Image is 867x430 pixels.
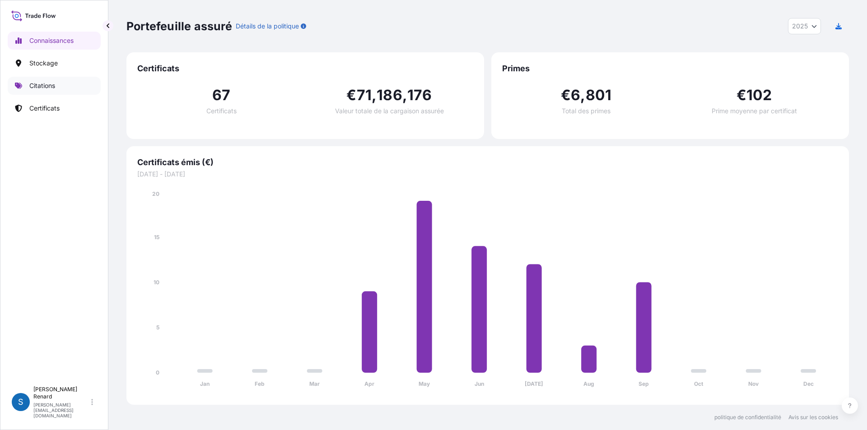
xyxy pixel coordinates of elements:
font: Primes [502,64,530,73]
tspan: Dec [803,380,814,387]
tspan: 0 [156,369,159,376]
font: 186 [377,86,402,104]
tspan: [DATE] [525,380,543,387]
font: S [18,397,23,407]
a: Stockage [8,54,101,72]
font: Valeur totale de la cargaison assurée [335,107,444,115]
tspan: Sep [639,380,649,387]
tspan: Oct [694,380,704,387]
font: , [372,86,377,104]
tspan: Mar [309,380,320,387]
font: Certificats [206,107,237,115]
a: politique de confidentialité [714,414,781,421]
font: Certificats émis (€) [137,157,214,167]
a: Certificats [8,99,101,117]
font: 801 [586,86,612,104]
font: € [736,86,746,104]
font: 6 [571,86,580,104]
font: 2025 [792,22,808,30]
a: Citations [8,77,101,95]
font: Certificats [137,64,179,73]
tspan: May [419,380,430,387]
font: [DATE] - [DATE] [137,170,185,178]
font: Détails de la politique [236,22,299,30]
font: [PERSON_NAME] [33,386,77,393]
font: 102 [746,86,772,104]
tspan: Jan [200,380,210,387]
tspan: 5 [156,324,159,331]
font: Certificats [29,104,60,112]
tspan: Apr [364,380,374,387]
tspan: Aug [583,380,594,387]
font: Portefeuille assuré [126,19,232,33]
font: [PERSON_NAME][EMAIL_ADDRESS][DOMAIN_NAME] [33,402,74,418]
font: 176 [407,86,432,104]
font: Citations [29,82,55,89]
a: Avis sur les cookies [788,414,838,421]
tspan: 15 [154,234,159,240]
tspan: 20 [152,190,159,197]
tspan: Jun [475,380,484,387]
tspan: 10 [154,279,159,286]
font: , [402,86,407,104]
button: Sélecteur d'année [788,18,821,34]
font: € [561,86,571,104]
font: Total des primes [562,107,611,115]
font: 67 [212,86,230,104]
font: 71 [357,86,372,104]
font: Prime moyenne par certificat [712,107,797,115]
tspan: Nov [748,380,759,387]
font: Renard [33,393,52,400]
font: € [346,86,356,104]
font: Connaissances [29,37,74,44]
font: , [580,86,585,104]
a: Connaissances [8,32,101,50]
font: Stockage [29,59,58,67]
tspan: Feb [255,380,265,387]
